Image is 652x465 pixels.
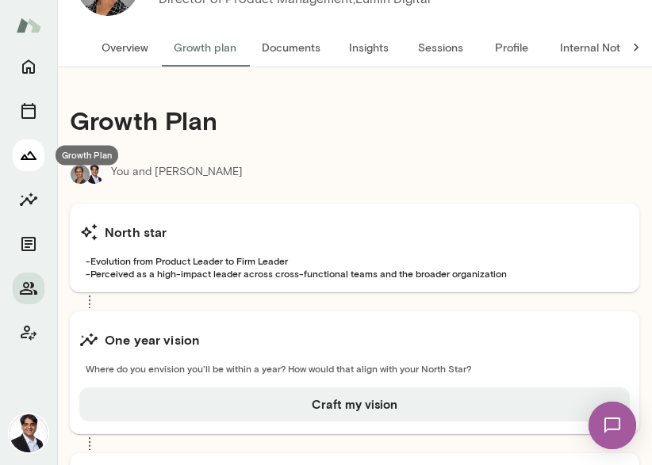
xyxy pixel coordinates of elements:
[16,10,41,40] img: Mento
[161,29,249,67] button: Growth plan
[13,95,44,127] button: Sessions
[71,165,90,184] img: Lavanya Rajan
[10,414,48,452] img: Raj Manghani
[79,362,630,375] span: Where do you envision you'll be within a year? How would that align with your North Star?
[13,184,44,215] button: Insights
[105,330,200,349] h6: One year vision
[79,254,630,280] span: -Evolution from Product Leader to Firm Leader -Perceived as a high-impact leader across cross-fun...
[13,51,44,82] button: Home
[105,223,167,242] h6: North star
[70,105,639,135] h4: Growth Plan
[13,228,44,260] button: Documents
[333,29,405,67] button: Insights
[89,29,161,67] button: Overview
[85,165,104,184] img: Raj Manghani
[405,29,476,67] button: Sessions
[56,146,118,166] div: Growth Plan
[111,164,243,185] p: You and [PERSON_NAME]
[70,204,639,292] button: North star-Evolution from Product Leader to Firm Leader -Perceived as a high-impact leader across...
[13,317,44,349] button: Client app
[547,29,645,67] button: Internal Notes
[13,139,44,171] button: Growth Plan
[249,29,333,67] button: Documents
[79,387,630,421] button: Craft my vision
[13,273,44,304] button: Members
[476,29,547,67] button: Profile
